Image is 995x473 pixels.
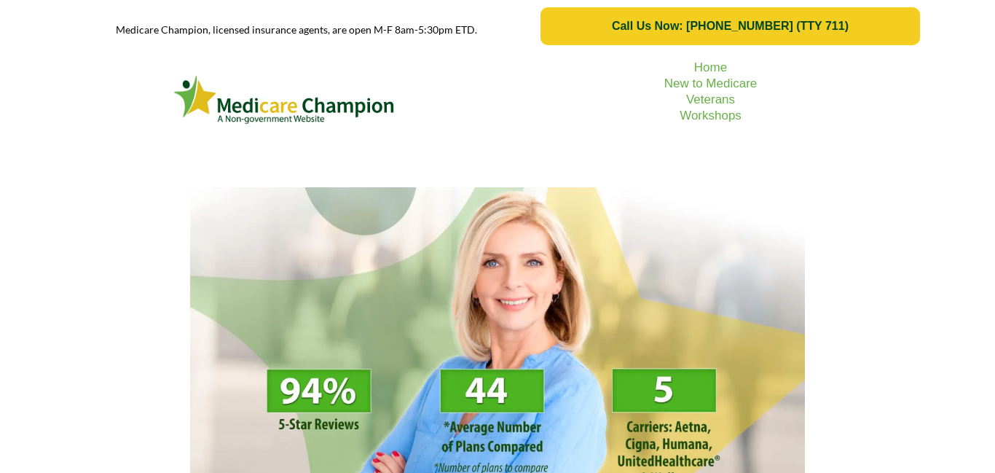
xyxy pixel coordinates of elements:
[680,109,742,122] a: Workshops
[540,7,920,45] a: Call Us Now: 1-833-823-1990 (TTY 711)
[75,14,519,45] p: Medicare Champion, licensed insurance agents, are open M-F 8am-5:30pm ETD.
[694,60,727,74] a: Home
[664,77,758,90] a: New to Medicare
[612,20,849,33] span: Call Us Now: [PHONE_NUMBER] (TTY 711)
[686,93,735,106] a: Veterans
